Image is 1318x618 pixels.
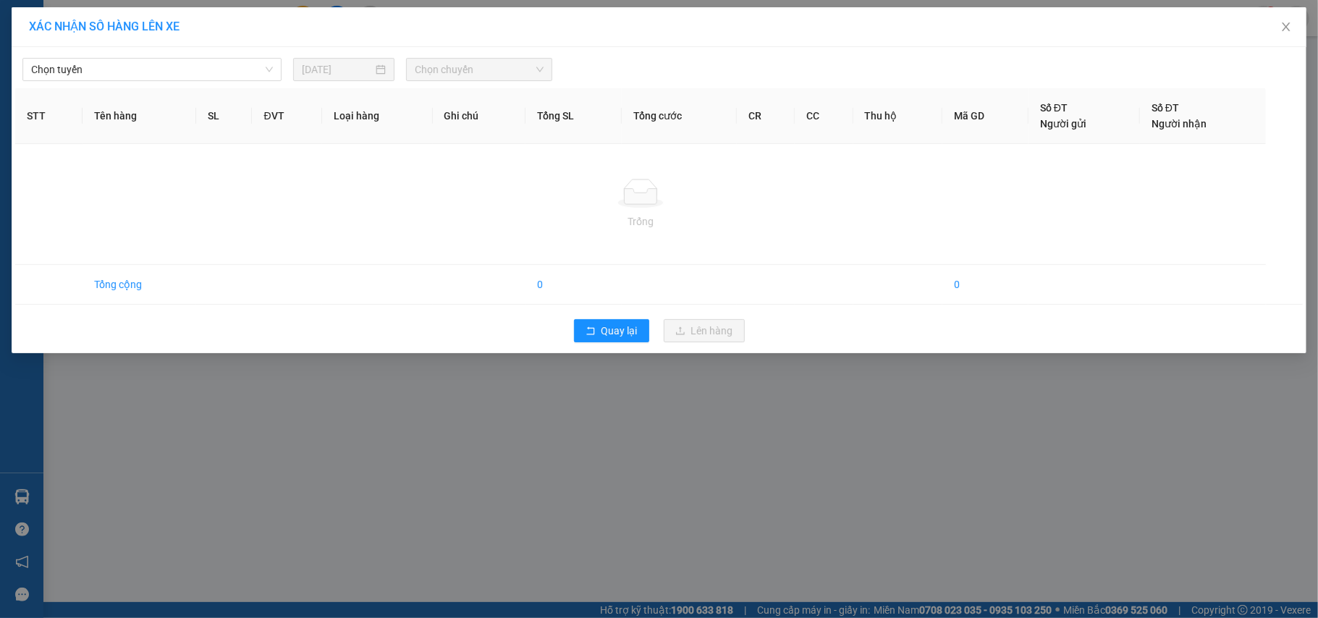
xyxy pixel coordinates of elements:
th: CC [795,88,853,144]
th: Thu hộ [853,88,943,144]
th: CR [737,88,795,144]
span: Quay lại [601,323,638,339]
span: Chọn chuyến [415,59,544,80]
button: uploadLên hàng [664,319,745,342]
th: Ghi chú [433,88,525,144]
td: Tổng cộng [83,265,196,305]
button: rollbackQuay lại [574,319,649,342]
th: ĐVT [252,88,322,144]
th: Tên hàng [83,88,196,144]
button: Close [1266,7,1306,48]
th: Mã GD [942,88,1028,144]
td: 0 [525,265,622,305]
th: SL [196,88,252,144]
span: Người nhận [1152,118,1207,130]
th: Tổng SL [525,88,622,144]
span: close [1280,21,1292,33]
span: XÁC NHẬN SỐ HÀNG LÊN XE [29,20,179,33]
input: 11/08/2025 [302,62,373,77]
span: Số ĐT [1040,102,1068,114]
th: STT [15,88,83,144]
span: Chọn tuyến [31,59,273,80]
th: Loại hàng [322,88,433,144]
td: 0 [942,265,1028,305]
span: Người gửi [1040,118,1086,130]
span: Số ĐT [1152,102,1179,114]
th: Tổng cước [622,88,737,144]
span: rollback [586,326,596,337]
div: Trống [27,213,1254,229]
